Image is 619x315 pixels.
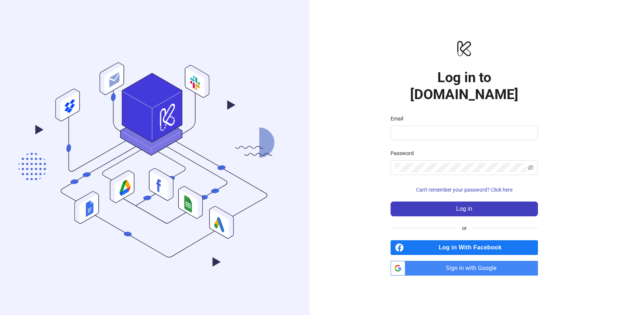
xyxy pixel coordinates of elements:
input: Password [395,163,526,172]
span: or [456,224,473,232]
label: Password [391,149,419,157]
label: Email [391,115,408,123]
span: eye-invisible [528,165,534,171]
a: Can't remember your password? Click here [391,187,538,193]
span: Can't remember your password? Click here [416,187,513,193]
button: Can't remember your password? Click here [391,184,538,196]
h1: Log in to [DOMAIN_NAME] [391,69,538,103]
a: Log in With Facebook [391,240,538,255]
button: Log in [391,202,538,216]
input: Email [395,129,532,137]
span: Log in [456,206,472,212]
span: Sign in with Google [408,261,538,276]
span: Log in With Facebook [407,240,538,255]
a: Sign in with Google [391,261,538,276]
